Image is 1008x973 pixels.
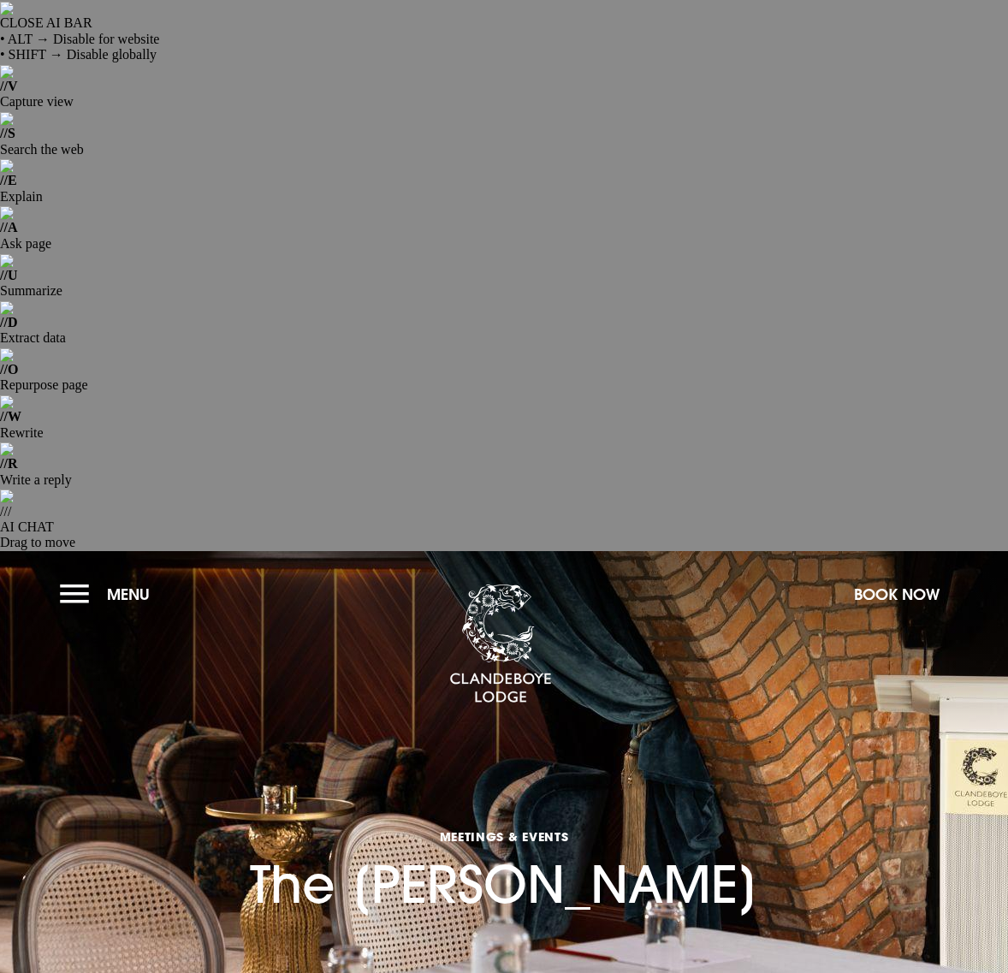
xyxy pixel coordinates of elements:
span: Meetings & Events [250,828,758,845]
img: Clandeboye Lodge [449,584,552,704]
button: Menu [60,576,158,613]
button: Book Now [845,576,948,613]
span: Menu [107,584,150,604]
h1: The [PERSON_NAME] [250,709,758,915]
